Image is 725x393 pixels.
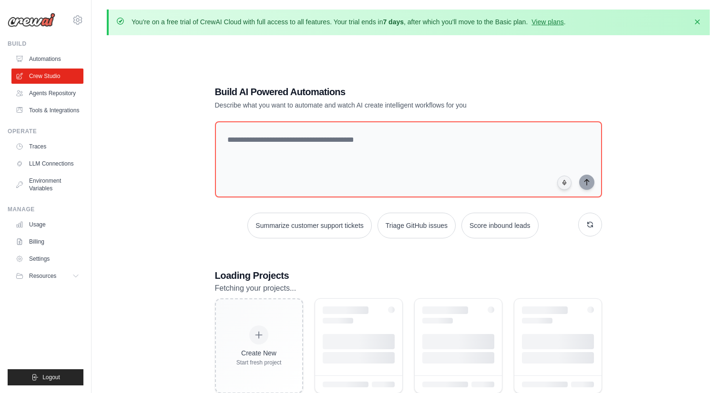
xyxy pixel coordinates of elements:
a: Environment Variables [11,173,83,196]
button: Triage GitHub issues [378,213,456,238]
a: LLM Connections [11,156,83,171]
button: Get new suggestions [578,213,602,236]
div: Start fresh project [236,359,282,366]
span: Logout [42,373,60,381]
button: Score inbound leads [461,213,539,238]
span: Resources [29,272,56,280]
button: Logout [8,369,83,385]
p: Describe what you want to automate and watch AI create intelligent workflows for you [215,100,535,110]
a: Automations [11,51,83,67]
strong: 7 days [383,18,404,26]
div: Create New [236,348,282,358]
div: Operate [8,128,83,135]
a: Usage [11,217,83,232]
a: Billing [11,234,83,249]
div: Manage [8,206,83,213]
button: Summarize customer support tickets [247,213,371,238]
h1: Build AI Powered Automations [215,85,535,98]
p: You're on a free trial of CrewAI Cloud with full access to all features. Your trial ends in , aft... [132,17,566,27]
h3: Loading Projects [215,269,602,282]
button: Click to speak your automation idea [557,176,572,190]
button: Resources [11,268,83,284]
a: Agents Repository [11,86,83,101]
a: Crew Studio [11,69,83,84]
a: Settings [11,251,83,266]
p: Fetching your projects... [215,282,602,295]
a: View plans [531,18,563,26]
a: Traces [11,139,83,154]
img: Logo [8,13,55,27]
a: Tools & Integrations [11,103,83,118]
div: Build [8,40,83,48]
